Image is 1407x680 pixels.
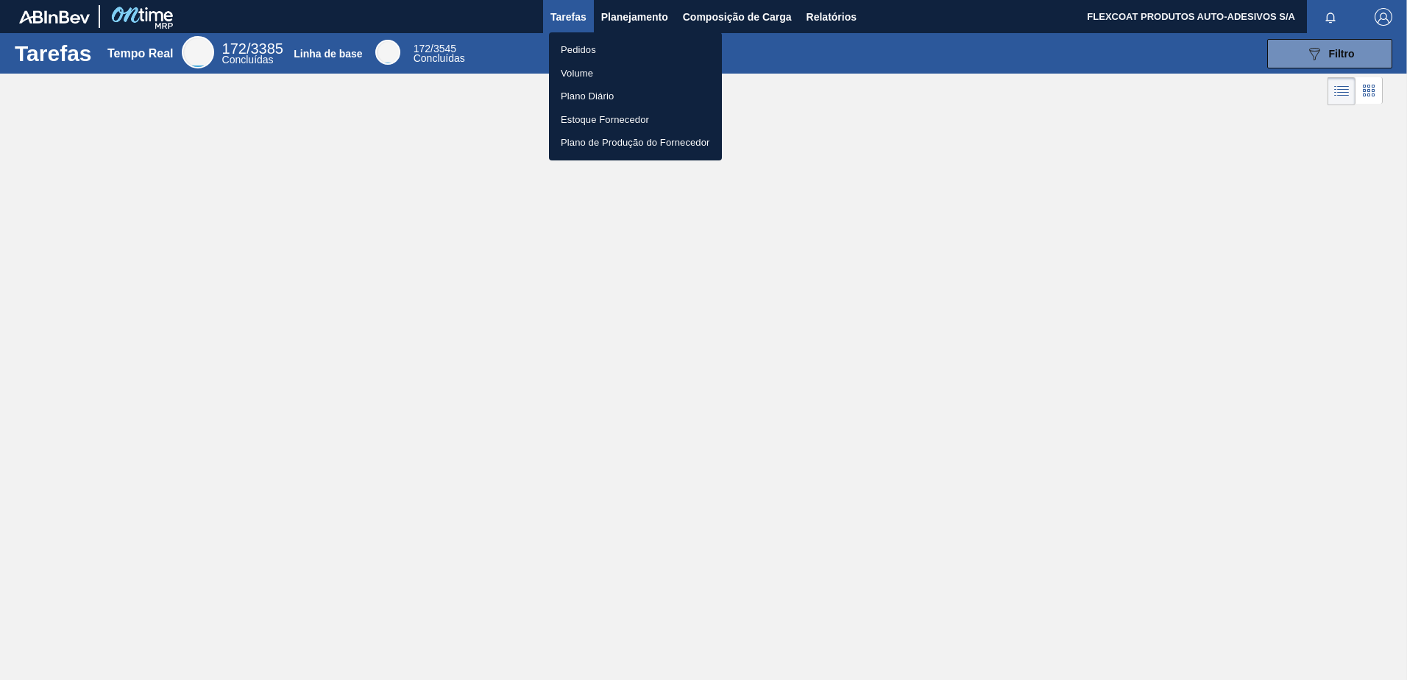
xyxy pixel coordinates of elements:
[549,131,722,155] a: Plano de Produção do Fornecedor
[549,85,722,108] a: Plano Diário
[549,38,722,62] a: Pedidos
[549,62,722,85] a: Volume
[549,108,722,132] a: Estoque Fornecedor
